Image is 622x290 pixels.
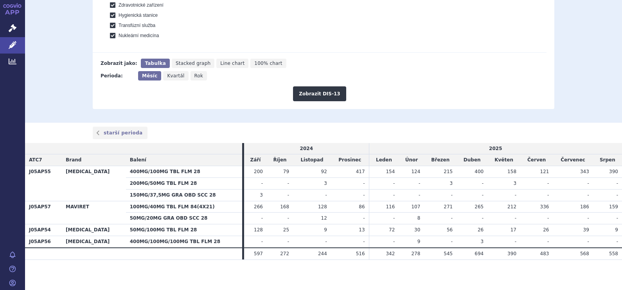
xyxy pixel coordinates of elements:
[126,236,242,247] th: 400MG/100MG/100MG TBL FLM 28
[119,13,158,18] span: Hygienická stanice
[444,169,453,174] span: 215
[119,33,159,38] span: Nukleární medicína
[609,204,618,209] span: 159
[513,181,516,186] span: 3
[389,227,395,233] span: 72
[444,251,453,256] span: 545
[267,154,293,166] td: Říjen
[617,181,618,186] span: -
[283,169,289,174] span: 79
[507,204,516,209] span: 212
[393,215,395,221] span: -
[411,251,420,256] span: 278
[260,192,263,198] span: 3
[280,204,289,209] span: 168
[417,215,421,221] span: 8
[25,201,62,224] th: J05AP57
[609,169,618,174] span: 390
[356,169,365,174] span: 417
[126,178,242,190] th: 200MG/50MG TBL FLM 28
[288,215,289,221] span: -
[321,169,327,174] span: 92
[414,227,420,233] span: 30
[451,239,453,244] span: -
[325,192,327,198] span: -
[280,251,289,256] span: 272
[417,239,421,244] span: 9
[29,157,42,163] span: ATC7
[101,59,137,68] div: Zobrazit jako:
[580,204,589,209] span: 186
[244,143,369,154] td: 2024
[25,236,62,247] th: J05AP56
[25,166,62,201] th: J05AP55
[393,181,395,186] span: -
[475,204,484,209] span: 265
[424,154,457,166] td: Březen
[475,251,484,256] span: 694
[288,192,289,198] span: -
[244,154,267,166] td: Září
[62,236,126,247] th: [MEDICAL_DATA]
[356,251,365,256] span: 516
[451,192,453,198] span: -
[119,2,164,8] span: Zdravotnické zařízení
[617,215,618,221] span: -
[101,71,134,81] div: Perioda:
[478,227,484,233] span: 26
[547,215,549,221] span: -
[411,204,420,209] span: 107
[254,61,282,66] span: 100% chart
[515,239,516,244] span: -
[481,239,484,244] span: 3
[167,73,184,79] span: Kvartál
[369,143,622,154] td: 2025
[587,192,589,198] span: -
[540,204,549,209] span: 336
[321,215,327,221] span: 12
[293,86,346,101] button: Zobrazit DIS-13
[363,181,365,186] span: -
[363,239,365,244] span: -
[447,227,453,233] span: 56
[547,192,549,198] span: -
[580,251,589,256] span: 568
[194,73,203,79] span: Rok
[386,204,395,209] span: 116
[261,239,263,244] span: -
[288,239,289,244] span: -
[393,239,395,244] span: -
[507,169,516,174] span: 158
[324,227,327,233] span: 9
[583,227,589,233] span: 39
[515,215,516,221] span: -
[386,169,395,174] span: 154
[66,157,81,163] span: Brand
[261,215,263,221] span: -
[142,73,157,79] span: Měsíc
[587,181,589,186] span: -
[93,127,147,139] a: starší perioda
[487,154,520,166] td: Květen
[482,215,484,221] span: -
[331,154,369,166] td: Prosinec
[359,204,365,209] span: 86
[515,192,516,198] span: -
[126,224,242,236] th: 50MG/100MG TBL FLM 28
[254,169,263,174] span: 200
[609,251,618,256] span: 558
[324,181,327,186] span: 3
[419,181,420,186] span: -
[553,154,593,166] td: Červenec
[126,189,242,201] th: 150MG/37,5MG GRA OBD SCC 28
[293,154,331,166] td: Listopad
[507,251,516,256] span: 390
[363,192,365,198] span: -
[543,227,549,233] span: 26
[615,227,618,233] span: 9
[254,251,263,256] span: 597
[451,215,453,221] span: -
[325,239,327,244] span: -
[254,227,263,233] span: 128
[25,224,62,236] th: J05AP54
